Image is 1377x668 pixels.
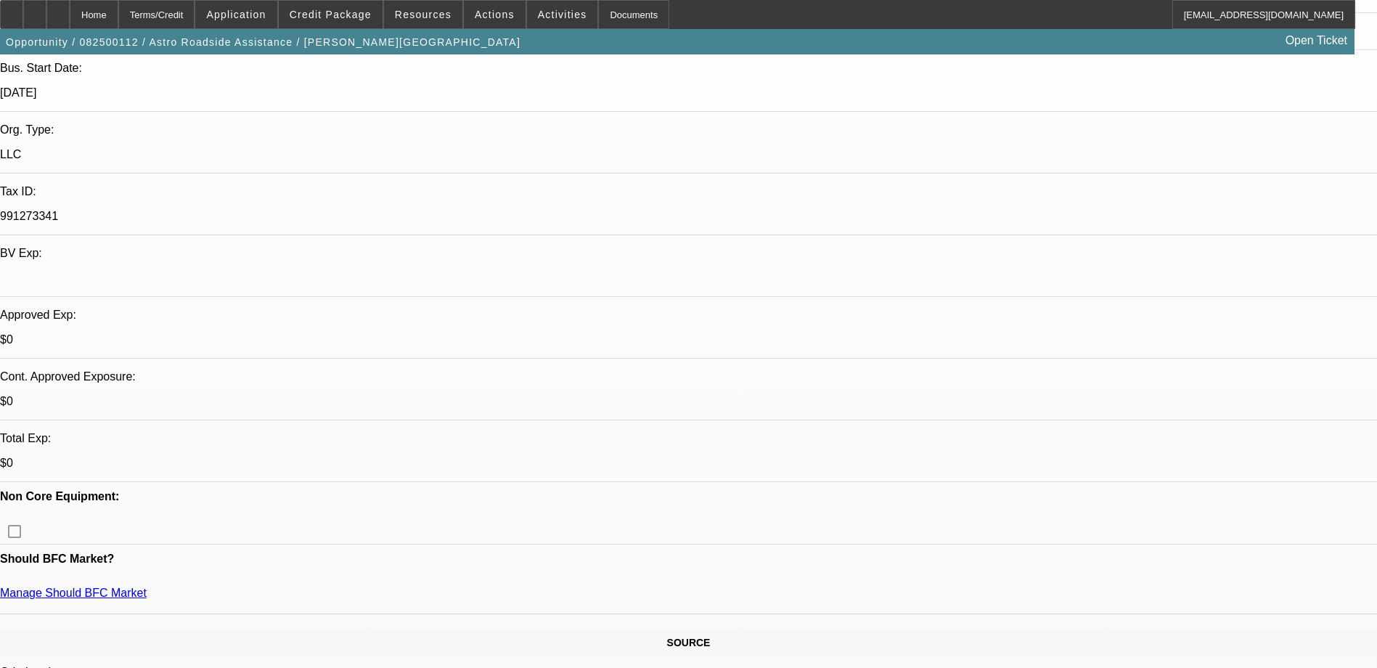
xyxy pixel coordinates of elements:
[475,9,515,20] span: Actions
[206,9,266,20] span: Application
[1280,28,1353,53] a: Open Ticket
[527,1,598,28] button: Activities
[290,9,372,20] span: Credit Package
[384,1,462,28] button: Resources
[667,637,711,648] span: SOURCE
[395,9,451,20] span: Resources
[538,9,587,20] span: Activities
[195,1,277,28] button: Application
[464,1,526,28] button: Actions
[6,36,520,48] span: Opportunity / 082500112 / Astro Roadside Assistance / [PERSON_NAME][GEOGRAPHIC_DATA]
[279,1,383,28] button: Credit Package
